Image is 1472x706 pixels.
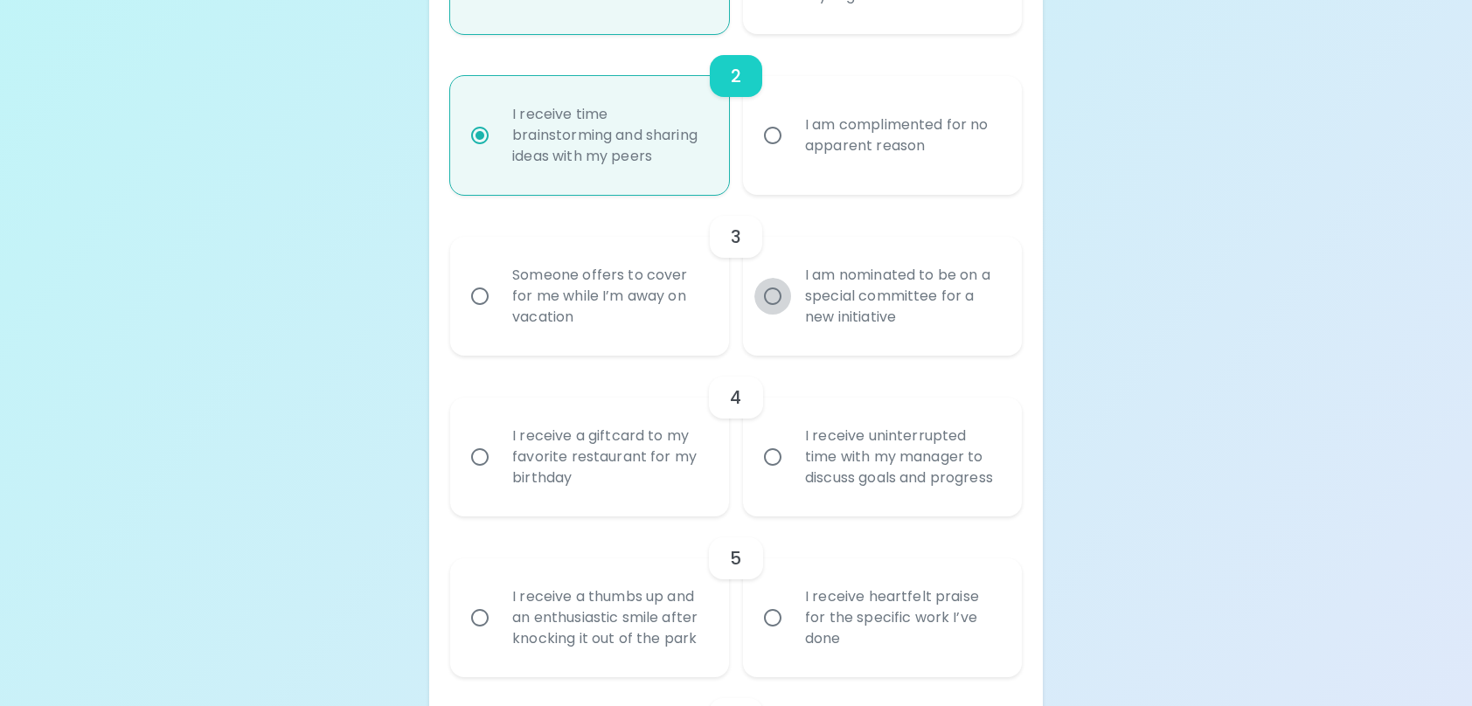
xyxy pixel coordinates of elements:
[731,62,741,90] h6: 2
[498,405,719,509] div: I receive a giftcard to my favorite restaurant for my birthday
[450,34,1022,195] div: choice-group-check
[498,83,719,188] div: I receive time brainstorming and sharing ideas with my peers
[450,356,1022,516] div: choice-group-check
[731,223,741,251] h6: 3
[791,244,1012,349] div: I am nominated to be on a special committee for a new initiative
[791,565,1012,670] div: I receive heartfelt praise for the specific work I’ve done
[450,195,1022,356] div: choice-group-check
[498,244,719,349] div: Someone offers to cover for me while I’m away on vacation
[730,544,741,572] h6: 5
[730,384,741,412] h6: 4
[791,93,1012,177] div: I am complimented for no apparent reason
[498,565,719,670] div: I receive a thumbs up and an enthusiastic smile after knocking it out of the park
[791,405,1012,509] div: I receive uninterrupted time with my manager to discuss goals and progress
[450,516,1022,677] div: choice-group-check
